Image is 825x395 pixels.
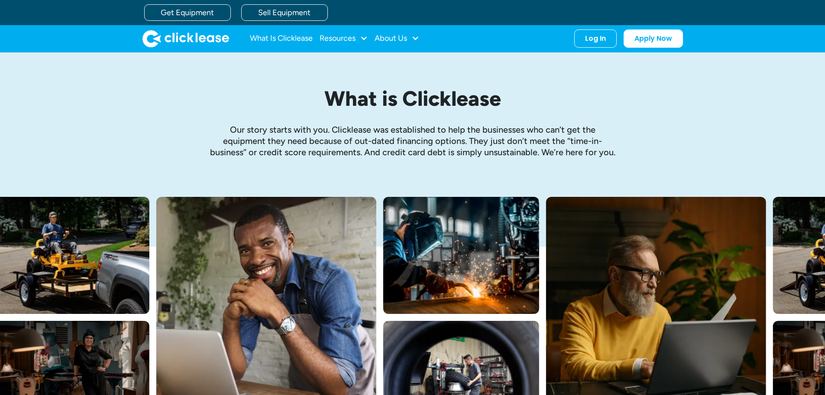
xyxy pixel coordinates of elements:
[209,87,616,110] h1: What is Clicklease
[144,4,231,21] a: Get Equipment
[142,30,229,47] a: home
[250,30,313,47] a: What Is Clicklease
[383,197,539,314] img: A welder in a large mask working on a large pipe
[320,30,368,47] div: Resources
[209,124,616,158] p: Our story starts with you. Clicklease was established to help the businesses who can’t get the eq...
[624,29,683,48] a: Apply Now
[241,4,328,21] a: Sell Equipment
[585,34,606,43] div: Log In
[375,30,419,47] div: About Us
[142,30,229,47] img: Clicklease logo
